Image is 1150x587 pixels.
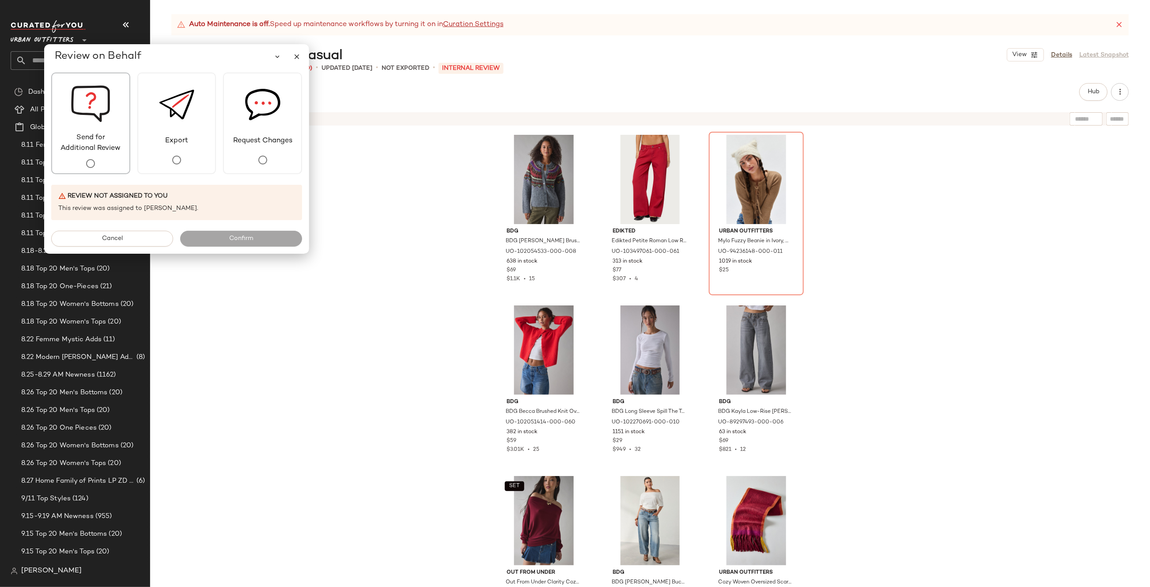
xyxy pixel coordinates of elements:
[21,211,118,221] span: 8.11 Top 20 Women's Bottoms
[606,135,695,224] img: 103497061_061_m
[626,276,635,282] span: •
[613,437,623,445] span: $29
[21,441,119,451] span: 8.26 Top 20 Women's Bottoms
[21,458,106,469] span: 8.26 Top 20 Women's Tops
[499,135,588,224] img: 102054533_008_b
[68,192,168,201] span: Review not assigned to you
[21,352,135,362] span: 8.22 Modern [PERSON_NAME] Adds
[499,305,588,395] img: 102051414_060_b
[718,248,783,256] span: UO-94236148-000-011
[21,299,119,309] span: 8.18 Top 20 Women's Bottoms
[719,398,794,406] span: BDG
[21,547,95,557] span: 9.15 Top 20 Men's Tops
[1079,83,1108,101] button: Hub
[376,63,378,73] span: •
[21,566,82,576] span: [PERSON_NAME]
[529,276,535,282] span: 15
[612,408,687,416] span: BDG Long Sleeve Spill The Tee in White, Women's at Urban Outfitters
[613,258,643,266] span: 313 in stock
[159,136,194,146] span: Export
[613,228,688,236] span: Edikted
[21,494,71,504] span: 9/11 Top Styles
[21,405,95,415] span: 8.26 Top 20 Men's Tops
[227,136,299,146] span: Request Changes
[439,63,503,74] p: INTERNAL REVIEW
[443,19,503,30] a: Curation Settings
[189,19,270,30] strong: Auto Maintenance is off.
[21,335,102,345] span: 8.22 Femme Mystic Adds
[21,140,110,150] span: 8.11 Femme Mystique Prios
[245,73,280,136] img: svg%3e
[98,282,112,292] span: (21)
[507,437,516,445] span: $59
[507,276,520,282] span: $1.1K
[626,447,635,453] span: •
[28,87,63,97] span: Dashboard
[613,447,626,453] span: $949
[718,408,793,416] span: BDG Kayla Low-Rise [PERSON_NAME] in Grey Stone, Women's at Urban Outfitters
[95,370,116,380] span: (1162)
[606,476,695,565] img: 84087246_092_b
[71,494,88,504] span: (124)
[613,276,626,282] span: $307
[520,276,529,282] span: •
[613,398,688,406] span: BDG
[612,579,687,587] span: BDG [PERSON_NAME] Buckle Baggy Barrel [PERSON_NAME] in [US_STATE], Women's at Urban Outfitters
[177,19,503,30] div: Speed up maintenance workflows by turning it on in
[119,299,134,309] span: (20)
[507,428,537,436] span: 382 in stock
[606,305,695,395] img: 102270691_010_b
[1007,48,1044,61] button: View
[322,64,372,73] p: updated [DATE]
[612,419,680,427] span: UO-102270691-000-010
[509,483,520,489] span: SET
[135,476,145,486] span: (6)
[612,237,687,245] span: Edikted Petite Roman Low Rise Slouchy Jeans in [GEOGRAPHIC_DATA], Women's at Urban Outfitters
[507,398,581,406] span: BDG
[21,229,106,239] span: 8.11 Top 20 Women's Tops
[94,511,112,522] span: (955)
[14,88,23,96] img: svg%3e
[533,447,539,453] span: 25
[719,437,728,445] span: $69
[612,248,680,256] span: UO-103497061-000-061
[506,579,580,587] span: Out From Under Clarity Cozy Knit Off-The-Shoulder Top in Maroon, Women's at Urban Outfitters
[740,447,746,453] span: 12
[11,30,74,46] span: Urban Outfitters
[382,64,429,73] p: Not Exported
[106,458,121,469] span: (20)
[107,529,122,539] span: (20)
[21,370,95,380] span: 8.25-8.29 AM Newness
[95,264,110,274] span: (20)
[507,228,581,236] span: BDG
[433,63,435,73] span: •
[21,423,97,433] span: 8.26 Top 20 One Pieces
[718,419,783,427] span: UO-89297493-000-006
[58,204,198,213] span: This review was assigned to [PERSON_NAME].
[506,237,580,245] span: BDG [PERSON_NAME] Brushed Knit Oversized Cardigan in Grey, Women's at Urban Outfitters
[21,246,95,256] span: 8.18-8.22 AM Newness
[507,447,524,453] span: $3.01K
[506,248,576,256] span: UO-102054533-000-008
[635,447,641,453] span: 32
[106,317,121,327] span: (20)
[719,569,794,577] span: Urban Outfitters
[1087,88,1100,95] span: Hub
[635,276,639,282] span: 4
[108,388,123,398] span: (20)
[30,105,69,115] span: All Products
[613,267,622,274] span: $77
[718,579,793,587] span: Cozy Woven Oversized Scarf in Blush, Women's at Urban Outfitters
[507,267,516,274] span: $69
[499,476,588,565] img: 94325602_061_b
[712,305,801,395] img: 89297493_006_b
[505,481,524,491] button: SET
[159,73,194,136] img: svg%3e
[613,569,688,577] span: BDG
[95,547,110,557] span: (20)
[21,388,108,398] span: 8.26 Top 20 Men's Bottoms
[21,158,107,168] span: 8.11 Top 20 Men's Bottoms
[712,135,801,224] img: 94236148_011_b
[719,258,752,266] span: 1019 in stock
[119,441,134,451] span: (20)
